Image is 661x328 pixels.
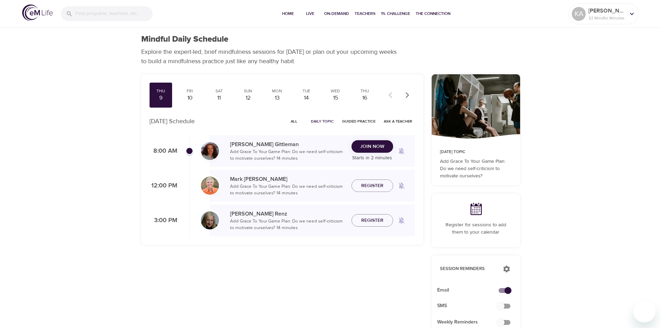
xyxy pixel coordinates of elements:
div: 14 [298,94,315,102]
span: Remind me when a class goes live every Thursday at 3:00 PM [393,212,410,229]
button: Ask a Teacher [381,116,415,127]
span: 1% Challenge [381,10,410,17]
button: Register [351,179,393,192]
span: SMS [437,302,503,310]
span: The Connection [416,10,450,17]
span: Weekly Reminders [437,319,503,326]
div: Wed [327,88,344,94]
span: Daily Topic [311,118,334,125]
span: Remind me when a class goes live every Thursday at 12:00 PM [393,177,410,194]
p: 12:00 PM [150,181,177,191]
div: 15 [327,94,344,102]
div: Thu [356,88,373,94]
button: Join Now [351,140,393,153]
button: Daily Topic [308,116,337,127]
button: Guided Practice [339,116,378,127]
div: Thu [152,88,170,94]
div: 9 [152,94,170,102]
div: Fri [181,88,198,94]
p: 32 Mindful Minutes [588,15,625,21]
input: Find programs, teachers, etc... [76,6,153,21]
div: Tue [298,88,315,94]
p: [DATE] Schedule [150,117,195,126]
span: Live [302,10,319,17]
button: All [283,116,305,127]
img: Cindy2%20031422%20blue%20filter%20hi-res.jpg [201,142,219,160]
div: 11 [210,94,228,102]
p: 3:00 PM [150,216,177,225]
span: Join Now [360,142,384,151]
p: [PERSON_NAME] Renz [230,210,346,218]
p: Register for sessions to add them to your calendar [440,221,512,236]
p: Add Grace To Your Game Plan: Do we need self-criticism to motivate ourselves? · 14 minutes [230,183,346,197]
span: On-Demand [324,10,349,17]
span: Home [280,10,296,17]
p: 8:00 AM [150,146,177,156]
div: KA [572,7,586,21]
img: Mark_Pirtle-min.jpg [201,177,219,195]
p: Session Reminders [440,266,496,272]
p: Starts in 2 minutes [351,154,393,162]
p: [PERSON_NAME] [588,7,625,15]
span: Email [437,287,503,294]
p: [DATE] Topic [440,149,512,155]
span: Teachers [355,10,375,17]
button: Register [351,214,393,227]
div: 12 [239,94,257,102]
p: Explore the expert-led, brief mindfulness sessions for [DATE] or plan out your upcoming weeks to ... [141,47,401,66]
p: [PERSON_NAME] Gittleman [230,140,346,149]
img: logo [22,5,53,21]
div: 13 [269,94,286,102]
div: 16 [356,94,373,102]
div: Sat [210,88,228,94]
span: Register [361,216,383,225]
span: Ask a Teacher [384,118,412,125]
p: Add Grace To Your Game Plan: Do we need self-criticism to motivate ourselves? · 14 minutes [230,218,346,232]
p: Add Grace To Your Game Plan: Do we need self-criticism to motivate ourselves? · 14 minutes [230,149,346,162]
span: Guided Practice [342,118,375,125]
p: Mark [PERSON_NAME] [230,175,346,183]
img: Diane_Renz-min.jpg [201,211,219,229]
iframe: Button to launch messaging window [633,300,655,322]
span: Remind me when a class goes live every Thursday at 8:00 AM [393,143,410,159]
div: Mon [269,88,286,94]
div: Sun [239,88,257,94]
h1: Mindful Daily Schedule [141,34,228,44]
div: 10 [181,94,198,102]
span: All [286,118,303,125]
p: Add Grace To Your Game Plan: Do we need self-criticism to motivate ourselves? [440,158,512,180]
span: Register [361,182,383,190]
